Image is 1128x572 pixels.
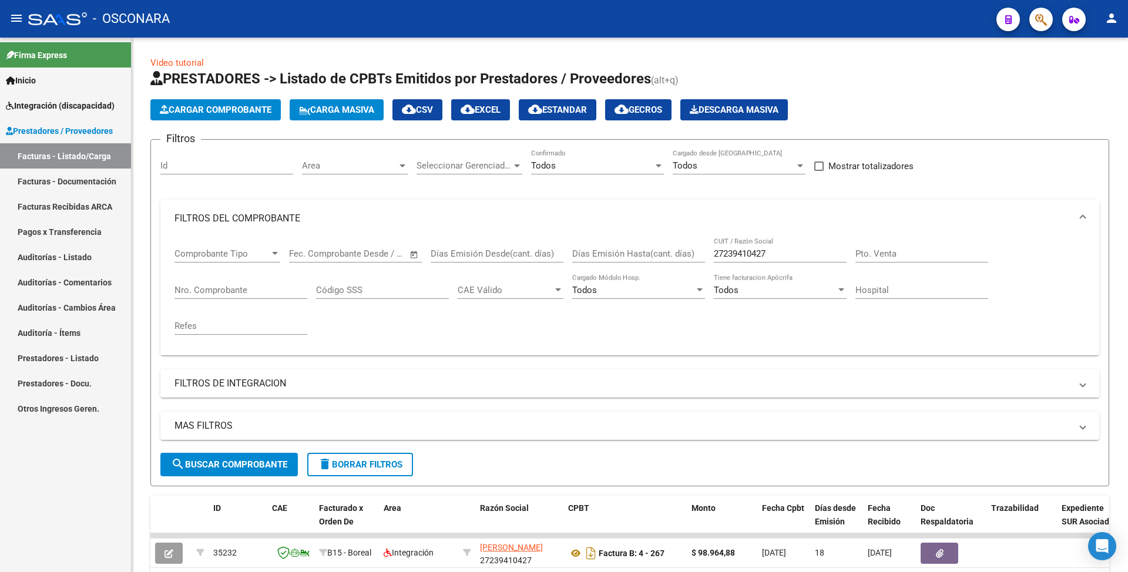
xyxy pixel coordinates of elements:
span: Integración [384,548,434,557]
datatable-header-cell: Facturado x Orden De [314,496,379,547]
mat-expansion-panel-header: FILTROS DEL COMPROBANTE [160,200,1099,237]
span: Seleccionar Gerenciador [417,160,512,171]
app-download-masive: Descarga masiva de comprobantes (adjuntos) [680,99,788,120]
datatable-header-cell: Días desde Emisión [810,496,863,547]
span: PRESTADORES -> Listado de CPBTs Emitidos por Prestadores / Proveedores [150,70,651,87]
span: Doc Respaldatoria [921,503,973,526]
span: Area [302,160,397,171]
mat-panel-title: FILTROS DE INTEGRACION [174,377,1071,390]
span: Razón Social [480,503,529,513]
span: Mostrar totalizadores [828,159,914,173]
div: 27239410427 [480,541,559,566]
button: Borrar Filtros [307,453,413,476]
datatable-header-cell: Razón Social [475,496,563,547]
span: Borrar Filtros [318,459,402,470]
span: EXCEL [461,105,501,115]
button: Estandar [519,99,596,120]
datatable-header-cell: Doc Respaldatoria [916,496,986,547]
mat-expansion-panel-header: MAS FILTROS [160,412,1099,440]
a: Video tutorial [150,58,204,68]
span: CSV [402,105,433,115]
span: - OSCONARA [93,6,170,32]
span: Expediente SUR Asociado [1062,503,1114,526]
span: Fecha Cpbt [762,503,804,513]
mat-icon: search [171,457,185,471]
mat-icon: cloud_download [402,102,416,116]
span: Area [384,503,401,513]
mat-icon: cloud_download [615,102,629,116]
input: Fecha fin [347,248,404,259]
span: Carga Masiva [299,105,374,115]
span: Comprobante Tipo [174,248,270,259]
h3: Filtros [160,130,201,147]
span: Monto [691,503,716,513]
span: [DATE] [868,548,892,557]
span: Cargar Comprobante [160,105,271,115]
button: Open calendar [408,248,421,261]
datatable-header-cell: Area [379,496,458,547]
span: Inicio [6,74,36,87]
datatable-header-cell: CPBT [563,496,687,547]
mat-icon: cloud_download [461,102,475,116]
span: CPBT [568,503,589,513]
span: Todos [531,160,556,171]
mat-icon: person [1104,11,1119,25]
span: [PERSON_NAME] [480,543,543,552]
span: Trazabilidad [991,503,1039,513]
span: 18 [815,548,824,557]
span: Descarga Masiva [690,105,778,115]
datatable-header-cell: Monto [687,496,757,547]
span: [DATE] [762,548,786,557]
button: Gecros [605,99,672,120]
span: CAE [272,503,287,513]
span: Estandar [528,105,587,115]
div: FILTROS DEL COMPROBANTE [160,237,1099,355]
span: Fecha Recibido [868,503,901,526]
span: Días desde Emisión [815,503,856,526]
span: Firma Express [6,49,67,62]
mat-expansion-panel-header: FILTROS DE INTEGRACION [160,369,1099,398]
span: CAE Válido [458,285,553,295]
datatable-header-cell: Expediente SUR Asociado [1057,496,1122,547]
mat-panel-title: MAS FILTROS [174,419,1071,432]
span: Todos [572,285,597,295]
span: B15 - Boreal [327,548,371,557]
strong: Factura B: 4 - 267 [599,549,664,558]
strong: $ 98.964,88 [691,548,735,557]
mat-icon: cloud_download [528,102,542,116]
button: Descarga Masiva [680,99,788,120]
span: ID [213,503,221,513]
span: Todos [714,285,738,295]
span: Gecros [615,105,662,115]
span: Buscar Comprobante [171,459,287,470]
button: CSV [392,99,442,120]
mat-panel-title: FILTROS DEL COMPROBANTE [174,212,1071,225]
span: Integración (discapacidad) [6,99,115,112]
datatable-header-cell: Trazabilidad [986,496,1057,547]
datatable-header-cell: CAE [267,496,314,547]
div: Open Intercom Messenger [1088,532,1116,560]
mat-icon: menu [9,11,23,25]
span: Prestadores / Proveedores [6,125,113,137]
button: Cargar Comprobante [150,99,281,120]
mat-icon: delete [318,457,332,471]
button: Buscar Comprobante [160,453,298,476]
datatable-header-cell: Fecha Cpbt [757,496,810,547]
datatable-header-cell: Fecha Recibido [863,496,916,547]
button: EXCEL [451,99,510,120]
span: Todos [673,160,697,171]
button: Carga Masiva [290,99,384,120]
input: Fecha inicio [289,248,337,259]
datatable-header-cell: ID [209,496,267,547]
span: 35232 [213,548,237,557]
i: Descargar documento [583,544,599,563]
span: Facturado x Orden De [319,503,363,526]
span: (alt+q) [651,75,679,86]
